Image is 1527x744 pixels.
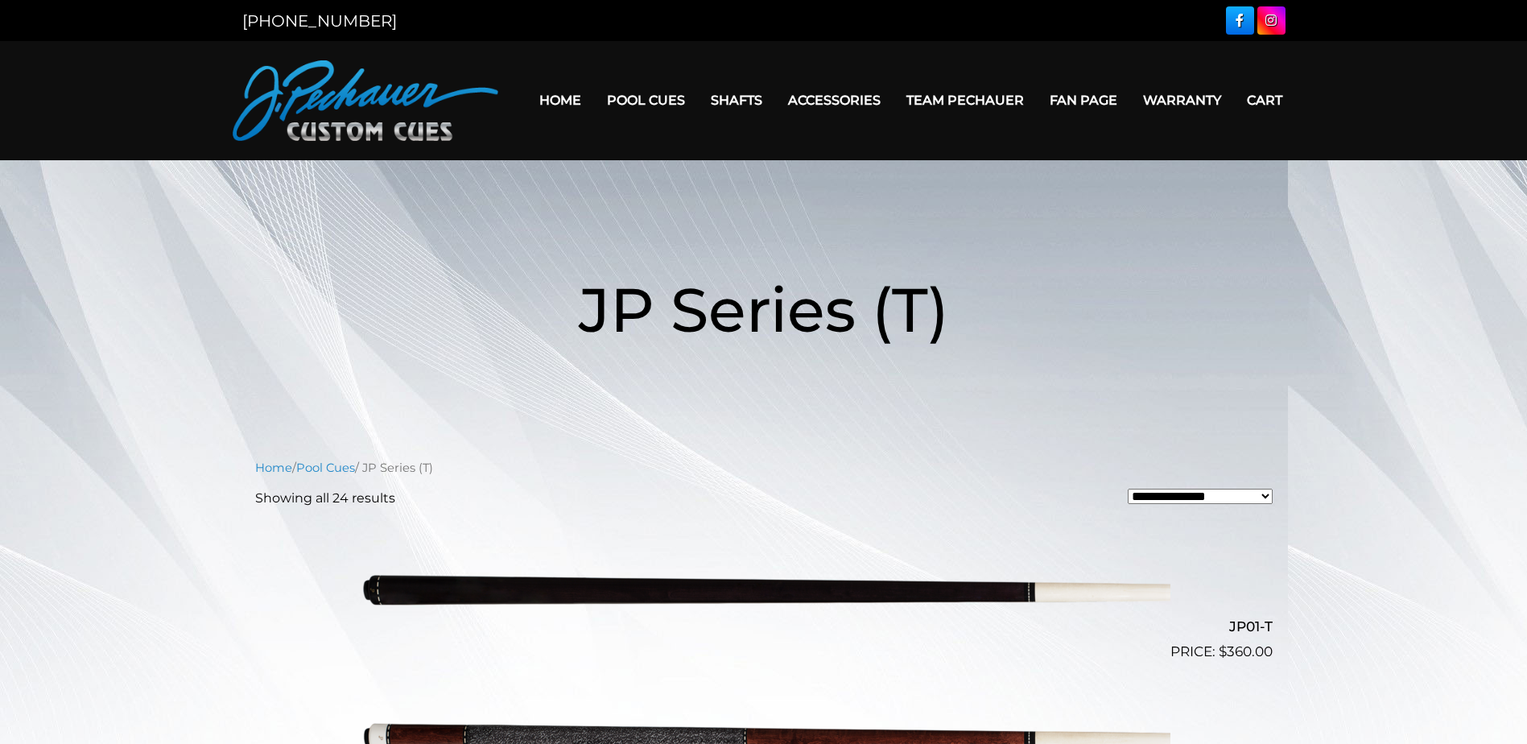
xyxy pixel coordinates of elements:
img: JP01-T [357,521,1170,656]
span: $ [1219,643,1227,659]
a: Pool Cues [296,461,355,475]
a: [PHONE_NUMBER] [242,11,397,31]
a: Pool Cues [594,80,698,121]
nav: Breadcrumb [255,459,1273,477]
a: Shafts [698,80,775,121]
h2: JP01-T [255,612,1273,642]
a: Home [255,461,292,475]
a: Warranty [1130,80,1234,121]
bdi: 360.00 [1219,643,1273,659]
a: Fan Page [1037,80,1130,121]
select: Shop order [1128,489,1273,504]
span: JP Series (T) [579,272,949,347]
a: Accessories [775,80,894,121]
a: Home [526,80,594,121]
a: JP01-T $360.00 [255,521,1273,663]
a: Cart [1234,80,1295,121]
img: Pechauer Custom Cues [233,60,498,141]
a: Team Pechauer [894,80,1037,121]
p: Showing all 24 results [255,489,395,508]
